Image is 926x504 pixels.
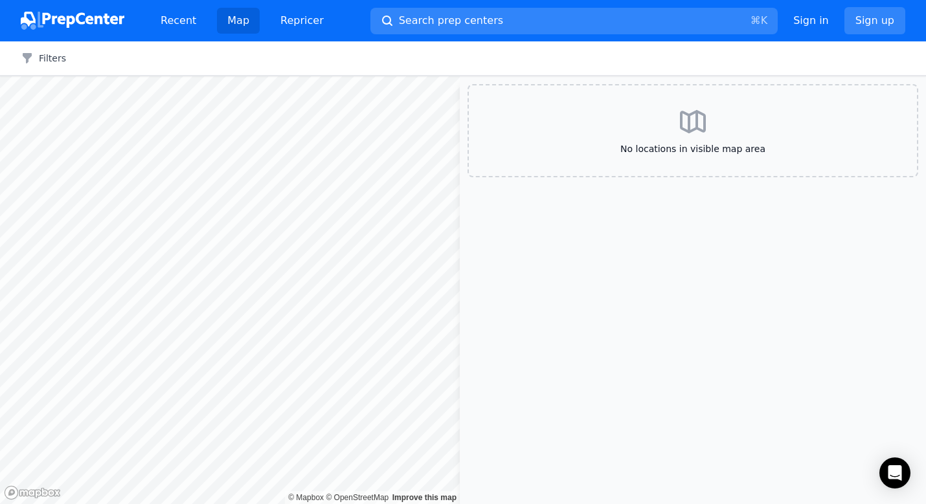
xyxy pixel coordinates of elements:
img: PrepCenter [21,12,124,30]
a: OpenStreetMap [326,493,389,502]
a: Map feedback [392,493,457,502]
a: Mapbox logo [4,485,61,500]
a: Map [217,8,260,34]
a: Recent [150,8,207,34]
button: Filters [21,52,66,65]
a: Sign up [844,7,905,34]
a: Repricer [270,8,334,34]
div: Open Intercom Messenger [879,457,910,488]
a: Mapbox [288,493,324,502]
a: Sign in [793,13,829,28]
kbd: K [761,14,768,27]
span: Search prep centers [399,13,503,28]
button: Search prep centers⌘K [370,8,778,34]
span: No locations in visible map area [490,142,896,155]
kbd: ⌘ [751,14,761,27]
